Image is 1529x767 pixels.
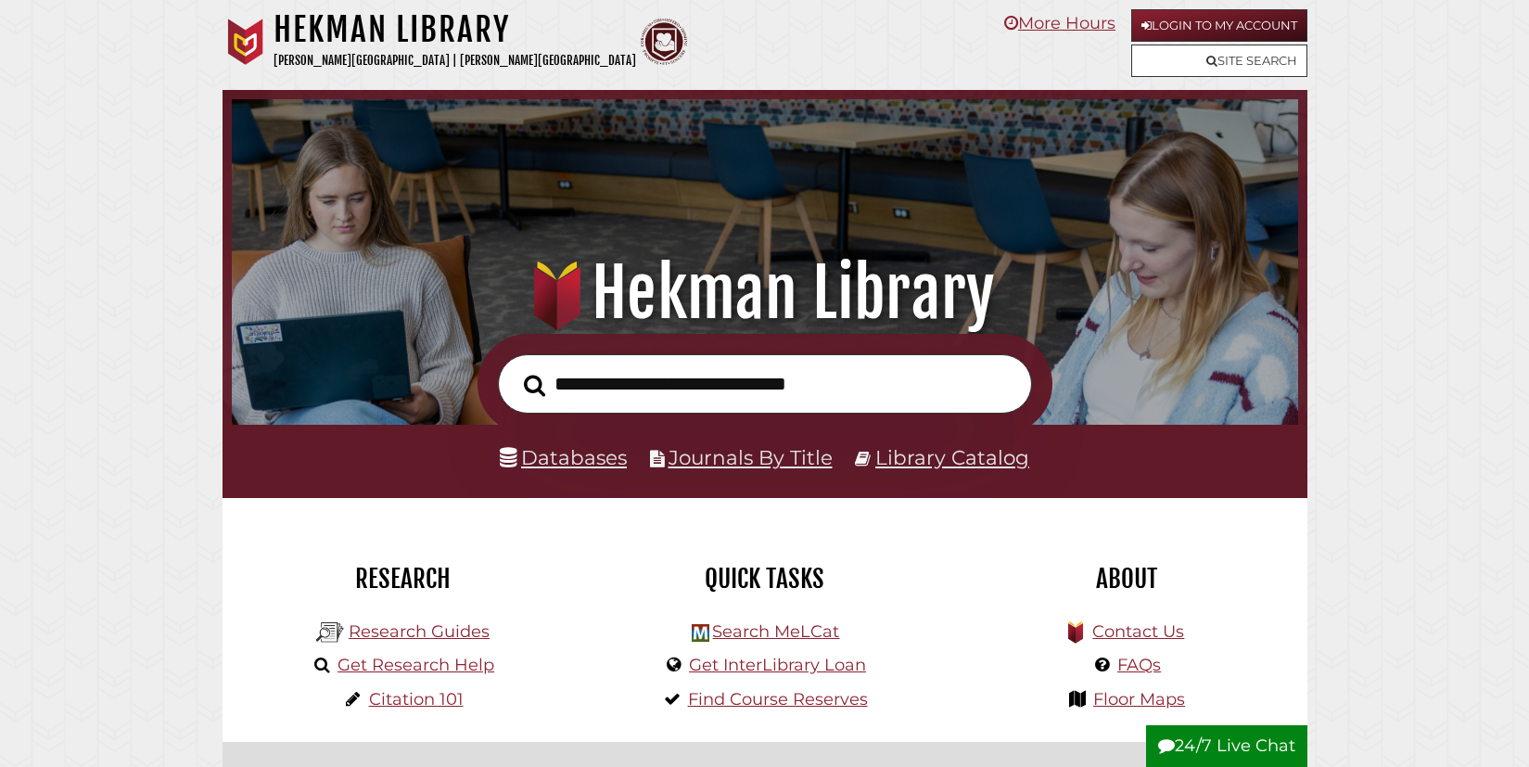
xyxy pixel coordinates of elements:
p: [PERSON_NAME][GEOGRAPHIC_DATA] | [PERSON_NAME][GEOGRAPHIC_DATA] [274,50,636,71]
button: Search [515,369,554,403]
img: Hekman Library Logo [316,619,344,646]
h2: About [960,563,1293,594]
a: Library Catalog [875,445,1029,469]
a: Journals By Title [669,445,833,469]
a: Site Search [1131,45,1307,77]
a: Find Course Reserves [688,689,868,709]
h2: Quick Tasks [598,563,932,594]
a: Contact Us [1092,621,1184,642]
img: Hekman Library Logo [692,624,709,642]
a: Login to My Account [1131,9,1307,42]
h2: Research [236,563,570,594]
img: Calvin University [223,19,269,65]
a: Get Research Help [338,655,494,675]
a: Search MeLCat [712,621,839,642]
a: Get InterLibrary Loan [689,655,866,675]
img: Calvin Theological Seminary [641,19,687,65]
a: Floor Maps [1093,689,1185,709]
a: Databases [500,445,627,469]
a: FAQs [1117,655,1161,675]
a: Citation 101 [369,689,464,709]
h1: Hekman Library [254,252,1275,334]
a: More Hours [1004,13,1115,33]
i: Search [524,374,545,397]
h1: Hekman Library [274,9,636,50]
a: Research Guides [349,621,490,642]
